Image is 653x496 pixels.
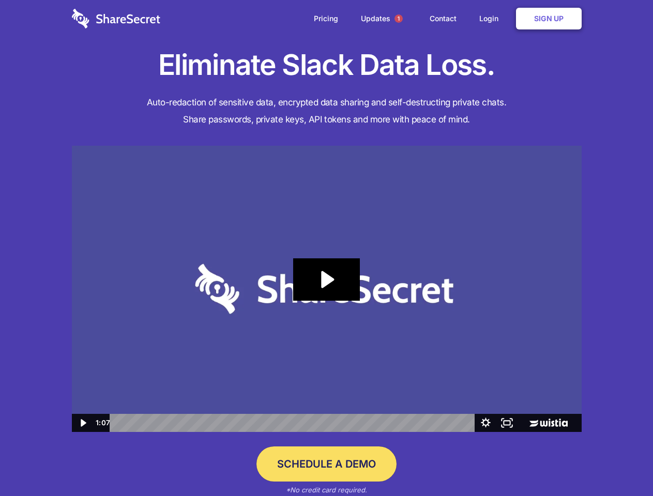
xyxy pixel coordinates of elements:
iframe: Drift Widget Chat Controller [601,444,641,484]
h1: Eliminate Slack Data Loss. [72,47,582,84]
h4: Auto-redaction of sensitive data, encrypted data sharing and self-destructing private chats. Shar... [72,94,582,128]
a: Contact [419,3,467,35]
img: Sharesecret [72,146,582,432]
a: Login [469,3,514,35]
img: logo-wordmark-white-trans-d4663122ce5f474addd5e946df7df03e33cb6a1c49d2221995e7729f52c070b2.svg [72,9,160,28]
a: Pricing [303,3,348,35]
button: Play Video [72,414,93,432]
